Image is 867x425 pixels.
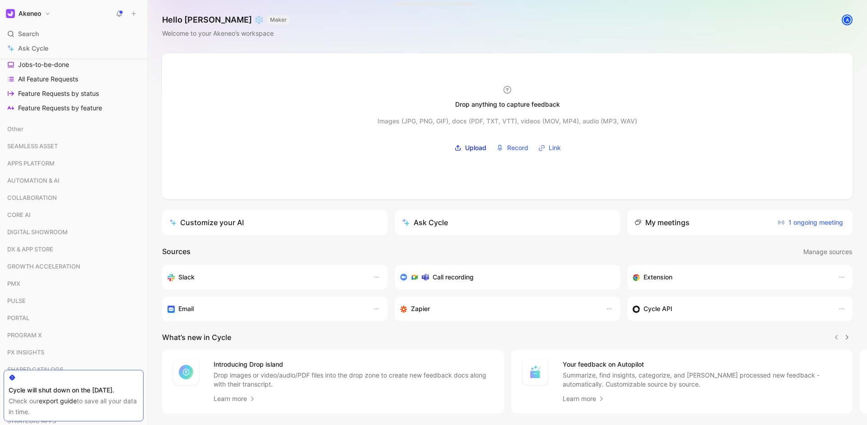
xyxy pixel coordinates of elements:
h3: Cycle API [643,303,672,314]
span: Link [549,142,561,153]
div: PORTAL [4,311,144,327]
div: COLLABORATION [4,191,144,204]
span: Feature Requests by feature [18,104,102,113]
div: Cycle will shut down on the [DATE]. [9,385,139,396]
button: Manage sources [803,246,853,258]
span: Other [7,124,23,133]
span: Record [507,142,528,153]
h3: Call recording [433,272,474,283]
div: Search [4,27,144,41]
div: Other [4,122,144,136]
button: Ask Cycle [395,210,620,235]
span: AUTOMATION & AI [7,176,60,185]
p: Summarize, find insights, categorize, and [PERSON_NAME] processed new feedback - automatically. C... [563,371,842,389]
button: 1 ongoing meeting [775,215,845,230]
div: A [843,15,852,24]
span: Ask Cycle [18,43,48,54]
div: PMX [4,277,144,293]
span: COLLABORATION [7,193,57,202]
span: PORTAL [7,313,29,322]
div: SHARED CATALOGS [4,363,144,379]
a: Jobs-to-be-done [4,58,144,71]
div: SEAMLESS ASSET [4,139,144,156]
div: Capture feedback from thousands of sources with Zapier (survey results, recordings, sheets, etc). [400,303,597,314]
h3: Extension [643,272,672,283]
div: AUTOMATION & AI [4,174,144,190]
div: Customize your AI [169,217,244,228]
p: Drop images or video/audio/PDF files into the drop zone to create new feedback docs along with th... [214,371,493,389]
div: Other [4,122,144,138]
h4: Introducing Drop island [214,359,493,370]
span: SEAMLESS ASSET [7,142,58,151]
span: SHARED CATALOGS [7,365,63,374]
h2: What’s new in Cycle [162,332,231,343]
a: Learn more [563,393,605,404]
a: export guide [39,397,77,405]
div: PORTAL [4,311,144,325]
span: Manage sources [803,246,852,257]
button: Record [493,141,531,155]
span: GROWTH ACCELERATION [7,262,80,271]
span: CORE AI [7,210,31,219]
span: PX INSIGHTS [7,348,44,357]
h3: Email [178,303,194,314]
span: PMX [7,279,20,288]
h3: Zapier [411,303,430,314]
a: Ask Cycle [4,42,144,55]
div: APPS PLATFORM [4,156,144,173]
span: Jobs-to-be-done [18,60,69,69]
div: AUTOMATION & AI [4,174,144,187]
div: Forward emails to your feedback inbox [168,303,364,314]
a: Feature Requests by feature [4,101,144,115]
button: AkeneoAkeneo [4,7,53,20]
div: Sync customers & send feedback from custom sources. Get inspired by our favorite use case [633,303,829,314]
div: Sync your customers, send feedback and get updates in Slack [168,272,364,283]
span: DIGITAL SHOWROOM [7,227,68,236]
div: SHARED CATALOGS [4,363,144,376]
div: GROWTH ACCELERATION [4,260,144,276]
div: PULSE [4,294,144,310]
div: My meetings [634,217,690,228]
label: Upload [451,141,489,155]
span: All Feature Requests [18,75,78,84]
div: Check our to save all your data in time. [9,396,139,417]
div: PX INSIGHTS [4,345,144,362]
div: Record & transcribe meetings from Zoom, Meet & Teams. [400,272,607,283]
span: APPS PLATFORM [7,159,55,168]
a: Customize your AI [162,210,387,235]
div: PX INSIGHTS [4,345,144,359]
div: CORE AI [4,208,144,222]
div: CORE AI [4,208,144,224]
span: PROGRAM X [7,331,42,340]
div: APPS PLATFORM [4,156,144,170]
div: Ask Cycle [402,217,448,228]
h2: Sources [162,246,191,258]
h4: Your feedback on Autopilot [563,359,842,370]
div: GROWTH ACCELERATION [4,260,144,273]
a: Learn more [214,393,256,404]
div: Welcome to your Akeneo’s workspace [162,28,289,39]
h3: Slack [178,272,195,283]
div: PULSE [4,294,144,307]
div: PMX [4,277,144,290]
img: Akeneo [6,9,15,18]
div: PROGRAM X [4,328,144,345]
button: MAKER [267,15,289,24]
div: DX & APP STORE [4,242,144,259]
span: Search [18,28,39,39]
div: Images (JPG, PNG, GIF), docs (PDF, TXT, VTT), videos (MOV, MP4), audio (MP3, WAV) [378,116,637,127]
h1: Hello [PERSON_NAME] ❄️ [162,14,289,25]
div: DX & APP STORE [4,242,144,256]
div: COLLABORATION [4,191,144,207]
span: DX & APP STORE [7,245,53,254]
span: Feature Requests by status [18,89,99,98]
a: All Feature Requests [4,72,144,86]
div: DIGITAL SHOWROOM [4,225,144,241]
div: Drop anything to capture feedback [455,99,560,110]
div: PROGRAM X [4,328,144,342]
a: Feature Requests by status [4,87,144,100]
span: PULSE [7,296,26,305]
button: Link [535,141,564,155]
div: Capture feedback from anywhere on the web [633,272,829,283]
span: 1 ongoing meeting [778,217,843,228]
